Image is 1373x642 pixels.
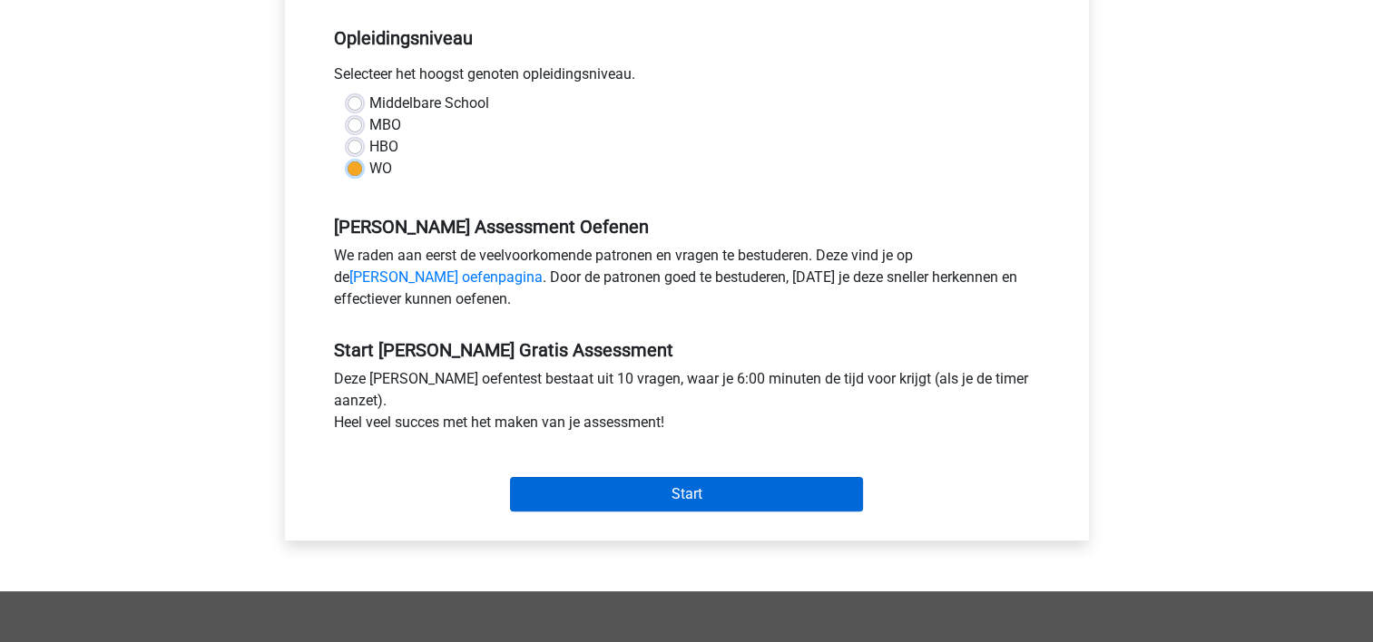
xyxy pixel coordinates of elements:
[349,268,543,286] a: [PERSON_NAME] oefenpagina
[334,216,1040,238] h5: [PERSON_NAME] Assessment Oefenen
[334,339,1040,361] h5: Start [PERSON_NAME] Gratis Assessment
[369,158,392,180] label: WO
[369,92,489,114] label: Middelbare School
[369,136,398,158] label: HBO
[369,114,401,136] label: MBO
[320,245,1054,317] div: We raden aan eerst de veelvoorkomende patronen en vragen te bestuderen. Deze vind je op de . Door...
[334,20,1040,56] h5: Opleidingsniveau
[320,63,1054,92] div: Selecteer het hoogst genoten opleidingsniveau.
[320,368,1054,441] div: Deze [PERSON_NAME] oefentest bestaat uit 10 vragen, waar je 6:00 minuten de tijd voor krijgt (als...
[510,477,863,511] input: Start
